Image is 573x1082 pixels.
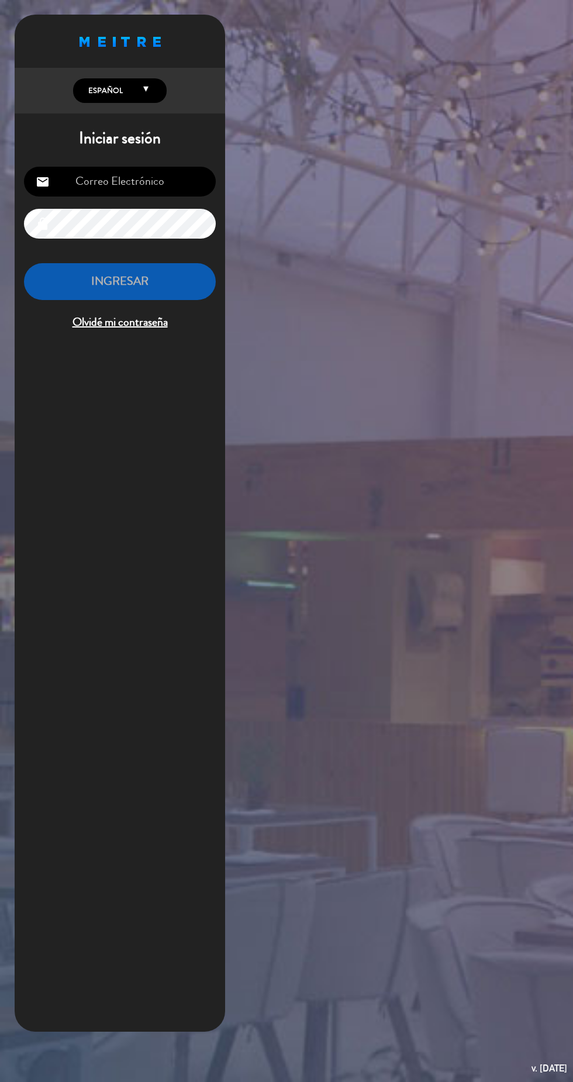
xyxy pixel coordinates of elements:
img: MEITRE [80,37,161,47]
button: INGRESAR [24,263,216,300]
i: lock [36,217,50,231]
i: email [36,175,50,189]
div: v. [DATE] [531,1060,567,1076]
input: Correo Electrónico [24,167,216,197]
span: Olvidé mi contraseña [24,313,216,332]
h1: Iniciar sesión [15,129,225,149]
span: Español [85,85,123,97]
